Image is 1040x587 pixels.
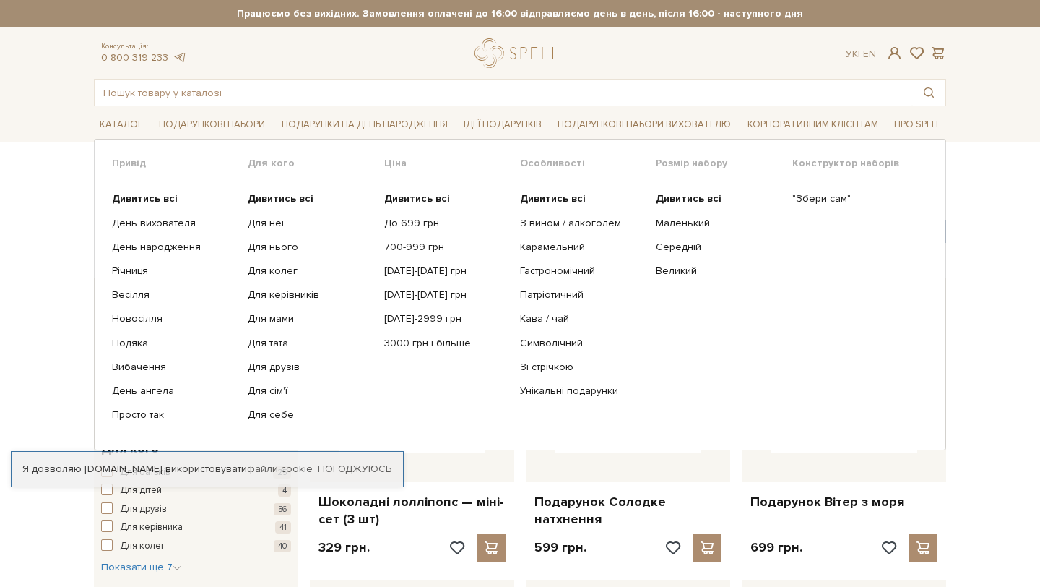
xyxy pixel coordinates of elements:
[248,192,313,205] b: Дивитись всі
[912,80,945,106] button: Пошук товару у каталозі
[318,539,370,556] p: 329 грн.
[520,192,586,205] b: Дивитись всі
[248,288,373,301] a: Для керівників
[858,48,860,60] span: |
[384,217,509,230] a: До 699 грн
[120,520,183,535] span: Для керівника
[656,192,721,205] b: Дивитись всі
[248,241,373,254] a: Для нього
[112,217,237,230] a: День вихователя
[520,265,645,278] a: Гастрономічний
[248,157,383,170] span: Для кого
[112,241,237,254] a: День народження
[384,241,509,254] a: 700-999 грн
[248,192,373,205] a: Дивитись всі
[276,113,454,136] a: Подарунки на День народження
[384,312,509,325] a: [DATE]-2999 грн
[172,51,186,64] a: telegram
[112,337,237,350] a: Подяка
[656,241,781,254] a: Середній
[534,539,586,556] p: 599 грн.
[248,361,373,374] a: Для друзів
[318,494,506,528] a: Шоколадні лолліпопс — міні-сет (3 шт)
[274,540,291,552] span: 40
[520,217,645,230] a: З вином / алкоголем
[458,113,547,136] a: Ідеї подарунків
[120,484,162,498] span: Для дітей
[552,112,737,137] a: Подарункові набори вихователю
[248,408,373,421] a: Для себе
[520,312,645,325] a: Кава / чай
[247,463,313,475] a: файли cookie
[112,361,237,374] a: Вибачення
[520,288,645,301] a: Патріотичний
[101,539,291,554] button: Для колег 40
[384,265,509,278] a: [DATE]-[DATE] грн
[248,337,373,350] a: Для тата
[101,502,291,517] button: Для друзів 56
[520,157,656,170] span: Особливості
[120,539,165,554] span: Для колег
[656,217,781,230] a: Маленький
[384,157,520,170] span: Ціна
[750,494,937,510] a: Подарунок Вітер з моря
[474,38,565,68] a: logo
[101,42,186,51] span: Консультація:
[275,521,291,534] span: 41
[274,503,291,515] span: 56
[112,408,237,421] a: Просто так
[846,48,876,61] div: Ук
[534,494,721,528] a: Подарунок Солодке натхнення
[101,520,291,535] button: Для керівника 41
[101,484,291,498] button: Для дітей 4
[656,265,781,278] a: Великий
[112,265,237,278] a: Річниця
[750,539,802,556] p: 699 грн.
[12,463,403,476] div: Я дозволяю [DOMAIN_NAME] використовувати
[112,157,248,170] span: Привід
[656,192,781,205] a: Дивитись всі
[384,192,509,205] a: Дивитись всі
[318,463,391,476] a: Погоджуюсь
[101,561,181,573] span: Показати ще 7
[520,241,645,254] a: Карамельний
[112,192,237,205] a: Дивитись всі
[742,112,884,137] a: Корпоративним клієнтам
[153,113,271,136] a: Подарункові набори
[120,502,167,517] span: Для друзів
[248,217,373,230] a: Для неї
[888,113,946,136] a: Про Spell
[94,113,149,136] a: Каталог
[863,48,876,60] a: En
[248,312,373,325] a: Для мами
[384,337,509,350] a: 3000 грн і більше
[520,385,645,398] a: Унікальні подарунки
[384,192,450,205] b: Дивитись всі
[384,288,509,301] a: [DATE]-[DATE] грн
[520,361,645,374] a: Зі стрічкою
[112,312,237,325] a: Новосілля
[112,192,178,205] b: Дивитись всі
[94,139,946,450] div: Каталог
[101,51,168,64] a: 0 800 319 233
[248,265,373,278] a: Для колег
[112,288,237,301] a: Весілля
[94,7,946,20] strong: Працюємо без вихідних. Замовлення оплачені до 16:00 відправляємо день в день, після 16:00 - насту...
[95,80,912,106] input: Пошук товару у каталозі
[656,157,792,170] span: Розмір набору
[792,157,928,170] span: Конструктор наборів
[520,337,645,350] a: Символічний
[792,192,917,205] a: "Збери сам"
[248,385,373,398] a: Для сім'ї
[278,484,291,497] span: 4
[520,192,645,205] a: Дивитись всі
[101,560,181,575] button: Показати ще 7
[112,385,237,398] a: День ангела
